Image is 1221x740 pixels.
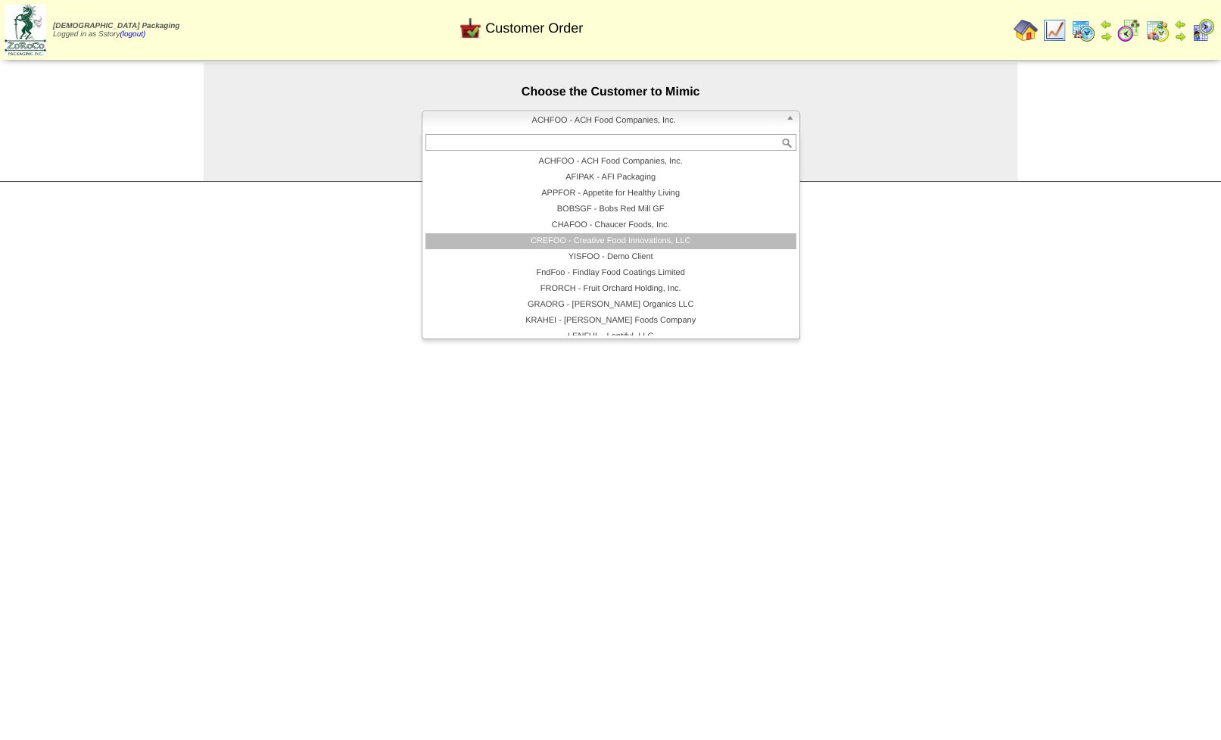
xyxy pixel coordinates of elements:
img: cust_order.png [458,16,482,40]
span: [DEMOGRAPHIC_DATA] Packaging [53,22,179,30]
span: Customer Order [485,20,583,36]
li: FRORCH - Fruit Orchard Holding, Inc. [425,281,796,297]
li: GRAORG - [PERSON_NAME] Organics LLC [425,297,796,313]
li: KRAHEI - [PERSON_NAME] Foods Company [425,313,796,329]
img: home.gif [1014,18,1038,42]
span: Logged in as Sstory [53,22,179,39]
li: APPFOR - Appetite for Healthy Living [425,186,796,201]
li: FndFoo - Findlay Food Coatings Limited [425,265,796,281]
li: AFIPAK - AFI Packaging [425,170,796,186]
img: zoroco-logo-small.webp [5,5,46,55]
img: calendarinout.gif [1145,18,1170,42]
li: BOBSGF - Bobs Red Mill GF [425,201,796,217]
li: ACHFOO - ACH Food Companies, Inc. [425,154,796,170]
img: arrowleft.gif [1100,18,1112,30]
img: calendarblend.gif [1117,18,1141,42]
a: (logout) [120,30,145,39]
li: LENFUL - Lentiful, LLC [425,329,796,345]
img: arrowright.gif [1100,30,1112,42]
li: CHAFOO - Chaucer Foods, Inc. [425,217,796,233]
img: arrowright.gif [1174,30,1186,42]
li: CREFOO - Creative Food Innovations, LLC [425,233,796,249]
img: calendarprod.gif [1071,18,1095,42]
img: line_graph.gif [1042,18,1067,42]
span: Choose the Customer to Mimic [522,86,700,98]
li: YISFOO - Demo Client [425,249,796,265]
img: calendarcustomer.gif [1191,18,1215,42]
img: arrowleft.gif [1174,18,1186,30]
span: ACHFOO - ACH Food Companies, Inc. [428,111,780,130]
